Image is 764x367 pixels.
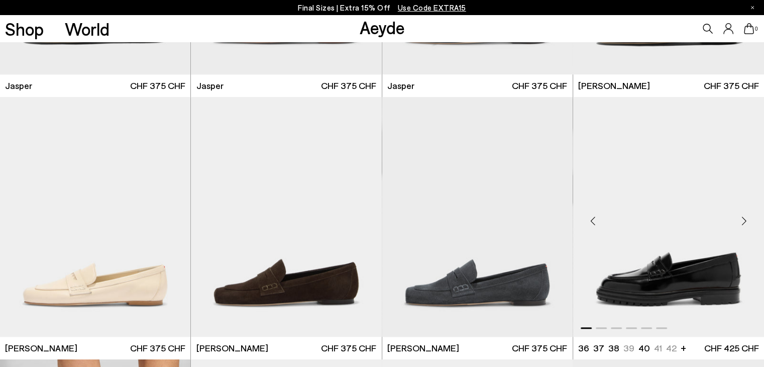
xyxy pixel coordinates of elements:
[398,3,466,12] span: Navigate to /collections/ss25-final-sizes
[5,79,32,92] span: Jasper
[382,97,573,337] a: 6 / 6 1 / 6 2 / 6 3 / 6 4 / 6 5 / 6 6 / 6 1 / 6 Next slide Previous slide
[593,342,604,354] li: 37
[573,337,764,359] a: 36 37 38 39 40 41 42 + CHF 425 CHF
[387,342,459,354] span: [PERSON_NAME]
[321,79,376,92] span: CHF 375 CHF
[191,74,381,97] a: Jasper CHF 375 CHF
[130,342,185,354] span: CHF 375 CHF
[744,23,754,34] a: 0
[754,26,759,32] span: 0
[729,206,759,236] div: Next slide
[382,337,573,359] a: [PERSON_NAME] CHF 375 CHF
[382,74,573,97] a: Jasper CHF 375 CHF
[191,337,381,359] a: [PERSON_NAME] CHF 375 CHF
[382,97,573,337] div: 1 / 6
[5,342,77,354] span: [PERSON_NAME]
[65,20,110,38] a: World
[573,74,764,97] a: [PERSON_NAME] CHF 375 CHF
[681,341,686,354] li: +
[704,342,759,354] span: CHF 425 CHF
[190,97,381,337] img: Lana Moccasin Loafers
[608,342,619,354] li: 38
[190,97,381,337] div: 2 / 6
[298,2,466,14] p: Final Sizes | Extra 15% Off
[512,342,567,354] span: CHF 375 CHF
[573,97,764,337] div: 1 / 6
[512,79,567,92] span: CHF 375 CHF
[638,342,650,354] li: 40
[196,79,224,92] span: Jasper
[573,97,763,337] div: 2 / 6
[573,97,764,337] img: Leon Loafers
[321,342,376,354] span: CHF 375 CHF
[130,79,185,92] span: CHF 375 CHF
[196,342,268,354] span: [PERSON_NAME]
[573,97,764,337] a: 6 / 6 1 / 6 2 / 6 3 / 6 4 / 6 5 / 6 6 / 6 1 / 6 Next slide Previous slide
[578,342,674,354] ul: variant
[704,79,759,92] span: CHF 375 CHF
[573,97,763,337] img: Lana Suede Loafers
[578,206,608,236] div: Previous slide
[191,97,381,337] img: Lana Suede Loafers
[382,97,573,337] img: Lana Suede Loafers
[5,20,44,38] a: Shop
[578,79,650,92] span: [PERSON_NAME]
[360,17,405,38] a: Aeyde
[387,79,414,92] span: Jasper
[578,342,589,354] li: 36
